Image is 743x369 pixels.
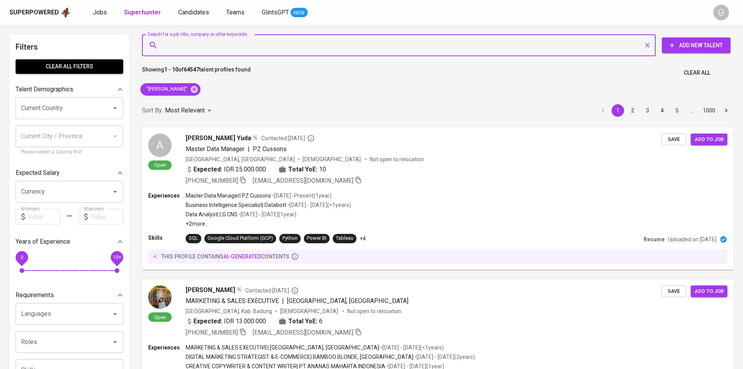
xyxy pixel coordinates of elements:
[16,85,73,94] p: Talent Demographics
[140,83,200,96] div: "[PERSON_NAME]"
[178,9,209,16] span: Candidates
[695,287,723,296] span: Add to job
[186,192,271,200] p: Master Data Manager | PZ Cussons
[713,5,729,20] div: G
[245,287,299,294] span: Contacted [DATE]
[16,165,123,181] div: Expected Salary
[671,104,683,117] button: Go to page 5
[110,103,121,114] button: Open
[193,165,222,174] b: Expected:
[700,104,718,117] button: Go to page 1000
[9,8,59,17] div: Superpowered
[681,66,713,80] button: Clear All
[16,59,123,74] button: Clear All filters
[223,253,261,260] span: AI-generated
[186,344,379,351] p: MARKETING & SALES EXECUTIVE | [GEOGRAPHIC_DATA], [GEOGRAPHIC_DATA]
[668,41,724,50] span: Add New Talent
[379,344,444,351] p: • [DATE] - [DATE] ( <1 years )
[291,287,299,294] svg: By Batam recruiter
[642,40,653,51] button: Clear
[319,317,323,326] span: 6
[691,285,727,298] button: Add to job
[16,237,70,246] p: Years of Experience
[178,8,211,18] a: Candidates
[684,68,710,78] span: Clear All
[186,220,351,228] p: +2 more ...
[286,201,351,209] p: • [DATE] - [DATE] ( <1 years )
[360,235,366,242] p: +4
[288,165,317,174] b: Total YoE:
[307,134,315,142] svg: By Batam recruiter
[626,104,639,117] button: Go to page 2
[151,162,169,168] span: Open
[261,134,315,142] span: Contacted [DATE]
[207,235,273,242] div: Google Cloud Platform (GCP)
[253,329,353,336] span: [EMAIL_ADDRESS][DOMAIN_NAME]
[165,103,214,118] div: Most Relevant
[665,135,682,144] span: Save
[140,86,192,93] span: "[PERSON_NAME]"
[319,165,326,174] span: 10
[142,127,734,270] a: AOpen[PERSON_NAME] YudaContacted [DATE]Master Data Manager|PZ Cussons[GEOGRAPHIC_DATA], [GEOGRAPH...
[16,82,123,97] div: Talent Demographics
[124,9,161,16] b: Superhunter
[20,255,23,260] span: 0
[370,155,424,163] p: Not open to relocation
[161,253,289,260] p: this profile contains contents
[186,155,295,163] div: [GEOGRAPHIC_DATA], [GEOGRAPHIC_DATA]
[9,7,71,18] a: Superpoweredapp logo
[186,307,272,315] div: [GEOGRAPHIC_DATA], Kab. Badung
[252,134,258,141] img: magic_wand.svg
[691,134,727,146] button: Add to job
[186,165,266,174] div: IDR 25.000.000
[124,8,163,18] a: Superhunter
[720,104,732,117] button: Go to next page
[151,314,169,321] span: Open
[193,317,222,326] b: Expected:
[238,210,296,218] p: • [DATE] - [DATE] ( 1 year )
[148,285,172,309] img: f1326a3b2421b8c5d120acaf1541938f.jpg
[16,287,123,303] div: Requirements
[21,148,118,156] p: Please select a Country first
[262,8,308,18] a: GlintsGPT NEW
[226,8,246,18] a: Teams
[282,296,284,306] span: |
[148,134,172,157] div: A
[347,307,401,315] p: Not open to relocation
[186,317,266,326] div: IDR 13.000.000
[226,9,245,16] span: Teams
[612,104,624,117] button: page 1
[113,255,121,260] span: 10+
[282,235,298,242] div: Python
[110,186,121,197] button: Open
[186,285,235,295] span: [PERSON_NAME]
[186,329,238,336] span: [PHONE_NUMBER]
[253,145,287,153] span: PZ Cussons
[271,192,332,200] p: • [DATE] - Present ( 1 year )
[661,134,686,146] button: Save
[303,155,362,163] span: [DEMOGRAPHIC_DATA]
[16,41,123,53] h6: Filters
[110,337,121,348] button: Open
[186,210,238,218] p: Data Analyst | LG CNS
[236,286,242,292] img: magic_wand.svg
[336,235,353,242] div: Tableau
[280,307,339,315] span: [DEMOGRAPHIC_DATA]
[16,168,60,178] p: Expected Salary
[184,66,199,73] b: 64547
[186,134,251,143] span: [PERSON_NAME] Yuda
[695,135,723,144] span: Add to job
[656,104,669,117] button: Go to page 4
[686,107,698,114] div: …
[93,8,108,18] a: Jobs
[164,66,178,73] b: 1 - 10
[60,7,71,18] img: app logo
[186,353,413,361] p: DIGITAL MARKETING STRATEGIST & E-COMMERCE | BAMBOO BLONDE, [GEOGRAPHIC_DATA]
[16,234,123,250] div: Years of Experience
[253,177,353,184] span: [EMAIL_ADDRESS][DOMAIN_NAME]
[165,106,205,115] p: Most Relevant
[142,66,251,80] p: Showing of talent profiles found
[287,297,408,305] span: [GEOGRAPHIC_DATA], [GEOGRAPHIC_DATA]
[189,235,198,242] div: SQL
[248,144,250,154] span: |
